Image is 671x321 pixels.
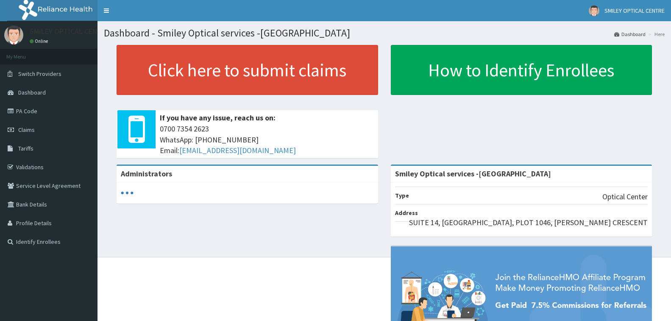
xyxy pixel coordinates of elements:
a: [EMAIL_ADDRESS][DOMAIN_NAME] [179,145,296,155]
img: User Image [4,25,23,45]
a: How to Identify Enrollees [391,45,652,95]
img: User Image [589,6,599,16]
span: Dashboard [18,89,46,96]
span: Tariffs [18,145,33,152]
a: Dashboard [614,31,646,38]
svg: audio-loading [121,187,134,199]
strong: Smiley Optical services -[GEOGRAPHIC_DATA] [395,169,551,179]
b: Address [395,209,418,217]
a: Online [30,38,50,44]
span: Switch Providers [18,70,61,78]
span: SMILEY OPTICAL CENTRE [604,7,665,14]
p: SMILEY OPTICAL CENTRE [30,28,110,35]
li: Here [646,31,665,38]
span: 0700 7354 2623 WhatsApp: [PHONE_NUMBER] Email: [160,123,374,156]
p: SUITE 14, [GEOGRAPHIC_DATA], PLOT 1046, [PERSON_NAME] CRESCENT [409,217,648,228]
h1: Dashboard - Smiley Optical services -[GEOGRAPHIC_DATA] [104,28,665,39]
b: Type [395,192,409,199]
a: Click here to submit claims [117,45,378,95]
b: If you have any issue, reach us on: [160,113,276,123]
b: Administrators [121,169,172,179]
p: Optical Center [602,191,648,202]
span: Claims [18,126,35,134]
